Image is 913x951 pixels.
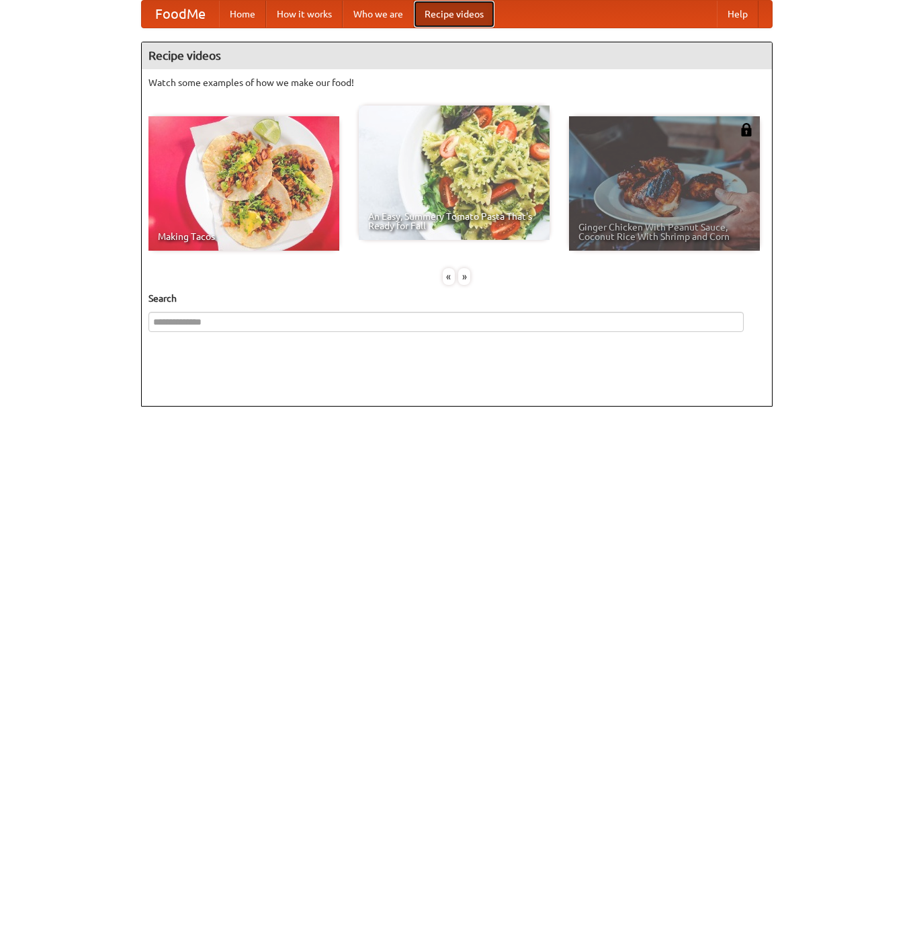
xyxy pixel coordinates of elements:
a: Recipe videos [414,1,494,28]
span: An Easy, Summery Tomato Pasta That's Ready for Fall [368,212,540,231]
a: FoodMe [142,1,219,28]
div: » [458,268,470,285]
a: Help [717,1,758,28]
h5: Search [148,292,765,305]
h4: Recipe videos [142,42,772,69]
a: Home [219,1,266,28]
a: Making Tacos [148,116,339,251]
a: How it works [266,1,343,28]
img: 483408.png [740,123,753,136]
a: Who we are [343,1,414,28]
div: « [443,268,455,285]
a: An Easy, Summery Tomato Pasta That's Ready for Fall [359,106,550,240]
p: Watch some examples of how we make our food! [148,76,765,89]
span: Making Tacos [158,232,330,241]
